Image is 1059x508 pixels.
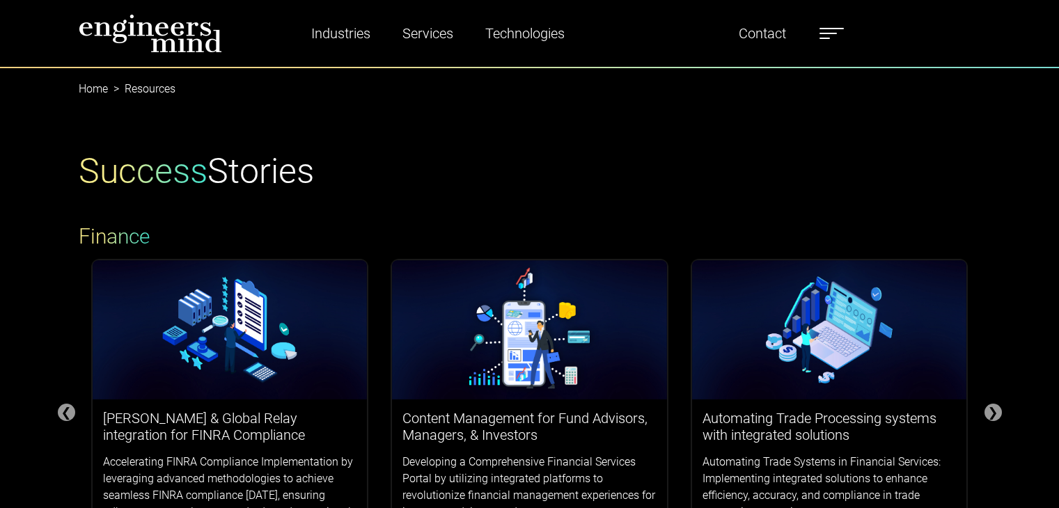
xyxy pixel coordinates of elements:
[402,410,657,443] h3: Content Management for Fund Advisors, Managers, & Investors
[306,17,376,49] a: Industries
[79,150,314,192] h1: Stories
[733,17,792,49] a: Contact
[397,17,459,49] a: Services
[703,410,957,443] h3: Automating Trade Processing systems with integrated solutions
[103,410,357,443] h3: [PERSON_NAME] & Global Relay integration for FINRA Compliance
[93,260,368,399] img: logos
[985,404,1002,421] div: ❯
[79,224,150,248] span: Finance
[79,67,981,84] nav: breadcrumb
[108,81,175,97] li: Resources
[79,82,108,95] a: Home
[79,151,207,191] span: Success
[58,404,75,421] div: ❮
[392,260,667,399] img: logos
[79,14,222,53] img: logo
[692,260,967,399] img: logos
[480,17,570,49] a: Technologies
